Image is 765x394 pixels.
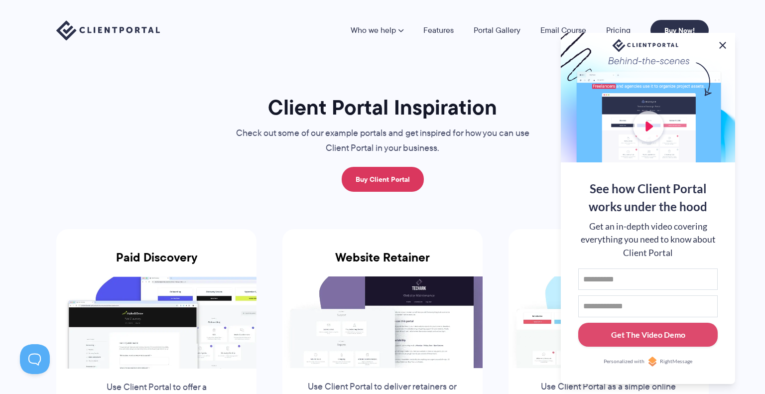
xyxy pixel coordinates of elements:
a: Personalized withRightMessage [578,357,718,367]
h3: Paid Discovery [56,251,256,276]
div: Get an in-depth video covering everything you need to know about Client Portal [578,220,718,260]
button: Get The Video Demo [578,323,718,347]
a: Features [423,26,454,34]
div: See how Client Portal works under the hood [578,180,718,216]
span: Personalized with [604,358,644,366]
h1: Client Portal Inspiration [216,94,549,121]
a: Email Course [540,26,586,34]
ul: Who we help [266,51,709,270]
a: Who we help [351,26,403,34]
div: Get The Video Demo [611,329,685,341]
p: Check out some of our example portals and get inspired for how you can use Client Portal in your ... [216,126,549,156]
span: RightMessage [660,358,692,366]
a: Portal Gallery [474,26,520,34]
a: Buy Now! [650,20,709,41]
a: Pricing [606,26,631,34]
iframe: Toggle Customer Support [20,344,50,374]
img: Personalized with RightMessage [647,357,657,367]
